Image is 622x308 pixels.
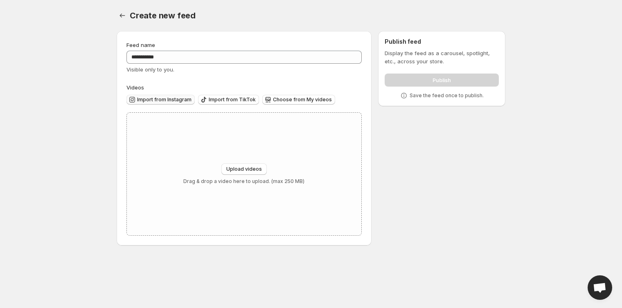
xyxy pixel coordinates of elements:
span: Import from Instagram [137,96,192,103]
span: Feed name [126,42,155,48]
div: Open chat [588,275,612,300]
button: Choose from My videos [262,95,335,105]
span: Create new feed [130,11,196,20]
span: Choose from My videos [273,96,332,103]
span: Visible only to you. [126,66,174,73]
span: Videos [126,84,144,91]
p: Save the feed once to publish. [410,92,484,99]
button: Upload videos [221,163,267,175]
span: Import from TikTok [209,96,256,103]
p: Drag & drop a video here to upload. (max 250 MB) [183,178,304,185]
h2: Publish feed [385,38,499,46]
button: Import from Instagram [126,95,195,105]
button: Import from TikTok [198,95,259,105]
button: Settings [117,10,128,21]
span: Upload videos [226,166,262,172]
p: Display the feed as a carousel, spotlight, etc., across your store. [385,49,499,65]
